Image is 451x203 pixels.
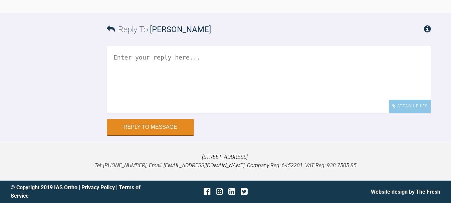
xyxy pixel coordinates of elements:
[11,183,154,200] div: © Copyright 2019 IAS Ortho | |
[107,119,194,135] button: Reply to Message
[81,184,115,191] a: Privacy Policy
[389,100,431,113] div: Attach Files
[11,153,440,170] p: [STREET_ADDRESS]. Tel: [PHONE_NUMBER], Email: [EMAIL_ADDRESS][DOMAIN_NAME], Company Reg: 6452201,...
[150,25,211,34] span: [PERSON_NAME]
[371,189,440,195] a: Website design by The Fresh
[107,23,211,36] h3: Reply To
